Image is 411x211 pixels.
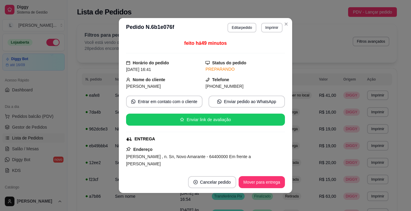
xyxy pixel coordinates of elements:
[180,118,184,122] span: star
[126,84,161,89] span: [PERSON_NAME]
[133,60,169,65] strong: Horário do pedido
[131,99,135,104] span: whats-app
[133,77,165,82] strong: Nome do cliente
[209,96,285,108] button: whats-appEnviar pedido ao WhatsApp
[133,147,153,152] strong: Endereço
[126,23,174,32] h3: Pedido N. 6b1e076f
[126,147,131,151] span: pushpin
[184,41,227,46] span: feito há 49 minutos
[126,67,151,72] span: [DATE] 16:41
[205,61,210,65] span: desktop
[126,114,285,126] button: starEnviar link de avaliação
[193,180,198,184] span: close-circle
[205,66,285,72] div: PREPARANDO
[188,176,236,188] button: close-circleCancelar pedido
[212,60,246,65] strong: Status do pedido
[126,154,251,166] span: [PERSON_NAME] , n. Sn, Novo Amarante - 64400000 Em frente a [PERSON_NAME]
[126,61,130,65] span: calendar
[212,77,229,82] strong: Telefone
[217,99,221,104] span: whats-app
[205,78,210,82] span: phone
[205,84,243,89] span: [PHONE_NUMBER]
[239,176,285,188] button: Mover para entrega
[134,136,155,142] div: ENTREGA
[126,78,130,82] span: user
[261,23,283,32] button: Imprimir
[281,19,291,29] button: Close
[227,23,256,32] button: Editarpedido
[126,96,202,108] button: whats-appEntrar em contato com o cliente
